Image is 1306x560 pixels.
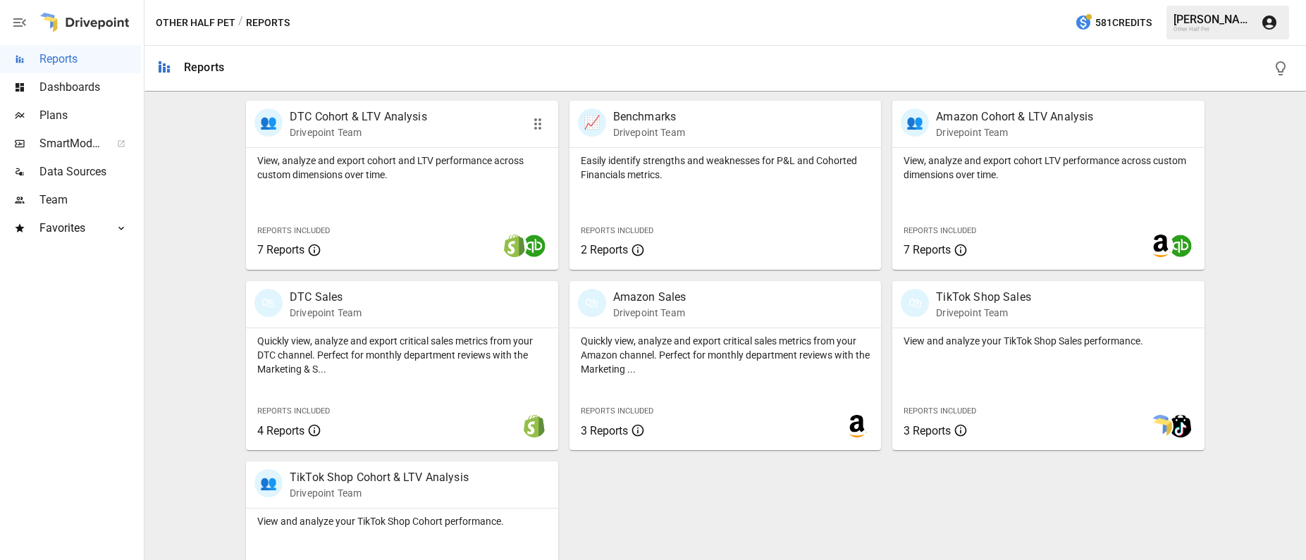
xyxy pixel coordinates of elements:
span: Reports Included [904,226,976,235]
span: 7 Reports [257,243,304,256]
span: Reports Included [257,406,330,416]
span: ™ [101,133,111,151]
img: tiktok [1169,415,1192,437]
span: SmartModel [39,135,101,152]
span: Dashboards [39,79,141,96]
span: Data Sources [39,163,141,180]
p: DTC Sales [290,289,362,306]
div: [PERSON_NAME] [1173,13,1252,26]
div: 👥 [901,108,929,137]
img: shopify [503,235,526,257]
span: Team [39,192,141,209]
div: 🛍 [254,289,283,317]
p: TikTok Shop Sales [936,289,1031,306]
div: 🛍 [578,289,606,317]
p: Easily identify strengths and weaknesses for P&L and Cohorted Financials metrics. [581,154,870,182]
p: View, analyze and export cohort LTV performance across custom dimensions over time. [904,154,1193,182]
div: 👥 [254,469,283,497]
span: Reports Included [904,406,976,416]
p: Drivepoint Team [290,306,362,320]
p: View and analyze your TikTok Shop Cohort performance. [257,514,547,528]
span: 3 Reports [904,424,951,437]
img: smart model [1150,415,1172,437]
p: Drivepoint Team [613,125,685,139]
p: View, analyze and export cohort and LTV performance across custom dimensions over time. [257,154,547,182]
span: 3 Reports [581,424,628,437]
div: Other Half Pet [1173,26,1252,32]
span: Reports [39,51,141,68]
button: Other Half Pet [156,14,235,32]
div: 👥 [254,108,283,137]
p: DTC Cohort & LTV Analysis [290,108,427,125]
p: Benchmarks [613,108,685,125]
p: Drivepoint Team [290,125,427,139]
p: Amazon Sales [613,289,686,306]
p: TikTok Shop Cohort & LTV Analysis [290,469,469,486]
div: Reports [184,61,224,74]
span: Reports Included [581,226,653,235]
span: 4 Reports [257,424,304,437]
img: quickbooks [523,235,546,257]
p: Quickly view, analyze and export critical sales metrics from your Amazon channel. Perfect for mon... [581,334,870,376]
img: shopify [523,415,546,437]
span: Reports Included [581,406,653,416]
img: amazon [846,415,868,437]
span: Plans [39,107,141,124]
p: Amazon Cohort & LTV Analysis [936,108,1093,125]
span: Favorites [39,220,101,237]
span: 2 Reports [581,243,628,256]
span: Reports Included [257,226,330,235]
img: quickbooks [1169,235,1192,257]
div: 📈 [578,108,606,137]
div: / [238,14,243,32]
p: Drivepoint Team [290,486,469,500]
p: Drivepoint Team [936,306,1031,320]
span: 7 Reports [904,243,951,256]
img: amazon [1150,235,1172,257]
p: View and analyze your TikTok Shop Sales performance. [904,334,1193,348]
span: 581 Credits [1095,14,1152,32]
p: Drivepoint Team [613,306,686,320]
button: 581Credits [1069,10,1157,36]
p: Drivepoint Team [936,125,1093,139]
div: 🛍 [901,289,929,317]
p: Quickly view, analyze and export critical sales metrics from your DTC channel. Perfect for monthl... [257,334,547,376]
